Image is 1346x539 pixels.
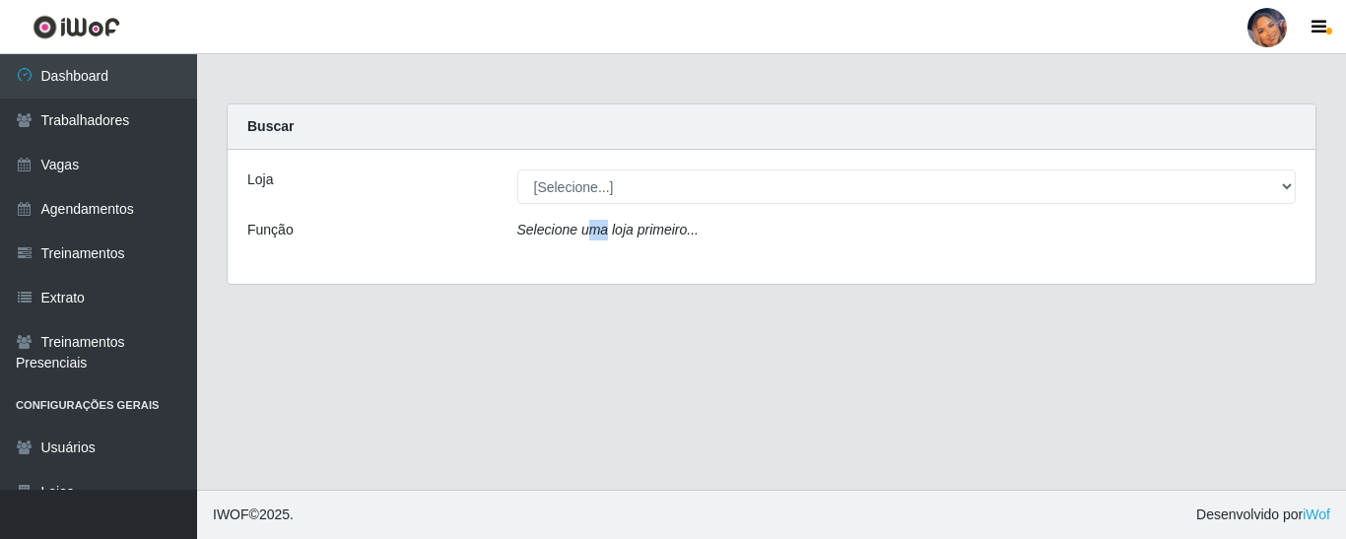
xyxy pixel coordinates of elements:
a: iWof [1303,506,1330,522]
span: Desenvolvido por [1196,505,1330,525]
strong: Buscar [247,118,294,134]
img: CoreUI Logo [33,15,120,39]
i: Selecione uma loja primeiro... [517,222,699,237]
span: © 2025 . [213,505,294,525]
label: Função [247,220,294,240]
span: IWOF [213,506,249,522]
label: Loja [247,169,273,190]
